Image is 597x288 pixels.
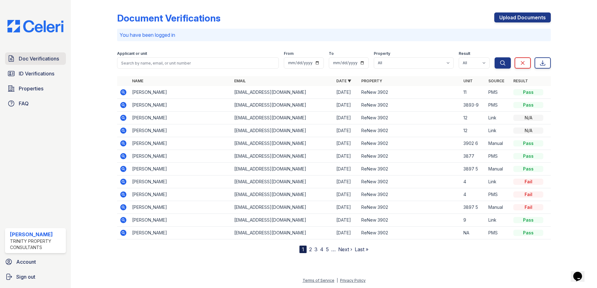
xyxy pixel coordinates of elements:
[337,278,338,283] div: |
[359,175,461,188] td: ReNew 3902
[2,256,68,268] a: Account
[513,127,543,134] div: N/A
[19,100,29,107] span: FAQ
[513,230,543,236] div: Pass
[513,153,543,159] div: Pass
[513,217,543,223] div: Pass
[2,271,68,283] a: Sign out
[130,188,232,201] td: [PERSON_NAME]
[130,175,232,188] td: [PERSON_NAME]
[486,150,511,163] td: PMS
[513,79,528,83] a: Result
[132,79,143,83] a: Name
[486,163,511,175] td: Manual
[461,201,486,214] td: 3897 5
[359,227,461,239] td: ReNew 3902
[16,258,36,266] span: Account
[513,191,543,198] div: Fail
[486,175,511,188] td: Link
[334,150,359,163] td: [DATE]
[513,166,543,172] div: Pass
[461,227,486,239] td: NA
[232,137,334,150] td: [EMAIL_ADDRESS][DOMAIN_NAME]
[232,214,334,227] td: [EMAIL_ADDRESS][DOMAIN_NAME]
[16,273,35,281] span: Sign out
[374,51,390,56] label: Property
[359,201,461,214] td: ReNew 3902
[494,12,551,22] a: Upload Documents
[361,79,382,83] a: Property
[486,227,511,239] td: PMS
[359,99,461,112] td: ReNew 3902
[461,214,486,227] td: 9
[486,137,511,150] td: Manual
[359,150,461,163] td: ReNew 3902
[329,51,334,56] label: To
[359,137,461,150] td: ReNew 3902
[130,201,232,214] td: [PERSON_NAME]
[334,227,359,239] td: [DATE]
[5,52,66,65] a: Doc Verifications
[334,214,359,227] td: [DATE]
[232,99,334,112] td: [EMAIL_ADDRESS][DOMAIN_NAME]
[232,150,334,163] td: [EMAIL_ADDRESS][DOMAIN_NAME]
[320,246,323,252] a: 4
[486,124,511,137] td: Link
[232,175,334,188] td: [EMAIL_ADDRESS][DOMAIN_NAME]
[120,31,548,39] p: You have been logged in
[461,124,486,137] td: 12
[10,231,63,238] div: [PERSON_NAME]
[461,188,486,201] td: 4
[359,86,461,99] td: ReNew 3902
[461,137,486,150] td: 3902 6
[334,188,359,201] td: [DATE]
[486,112,511,124] td: Link
[284,51,294,56] label: From
[299,246,307,253] div: 1
[334,163,359,175] td: [DATE]
[130,99,232,112] td: [PERSON_NAME]
[117,12,220,24] div: Document Verifications
[461,175,486,188] td: 4
[232,112,334,124] td: [EMAIL_ADDRESS][DOMAIN_NAME]
[326,246,329,252] a: 5
[359,188,461,201] td: ReNew 3902
[232,163,334,175] td: [EMAIL_ADDRESS][DOMAIN_NAME]
[486,188,511,201] td: PMS
[486,86,511,99] td: PMS
[513,89,543,95] div: Pass
[334,86,359,99] td: [DATE]
[232,227,334,239] td: [EMAIL_ADDRESS][DOMAIN_NAME]
[334,137,359,150] td: [DATE]
[234,79,246,83] a: Email
[5,97,66,110] a: FAQ
[340,278,366,283] a: Privacy Policy
[571,263,591,282] iframe: chat widget
[303,278,334,283] a: Terms of Service
[461,99,486,112] td: 3893-9
[331,246,336,253] span: …
[19,70,54,77] span: ID Verifications
[513,140,543,146] div: Pass
[314,246,318,252] a: 3
[334,112,359,124] td: [DATE]
[334,175,359,188] td: [DATE]
[513,102,543,108] div: Pass
[486,99,511,112] td: PMS
[461,112,486,124] td: 12
[359,214,461,227] td: ReNew 3902
[461,163,486,175] td: 3897 5
[5,67,66,80] a: ID Verifications
[5,82,66,95] a: Properties
[461,86,486,99] td: 11
[513,115,543,121] div: N/A
[355,246,368,252] a: Last »
[117,57,279,69] input: Search by name, email, or unit number
[488,79,504,83] a: Source
[486,214,511,227] td: Link
[117,51,147,56] label: Applicant or unit
[334,124,359,137] td: [DATE]
[130,112,232,124] td: [PERSON_NAME]
[232,188,334,201] td: [EMAIL_ADDRESS][DOMAIN_NAME]
[130,124,232,137] td: [PERSON_NAME]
